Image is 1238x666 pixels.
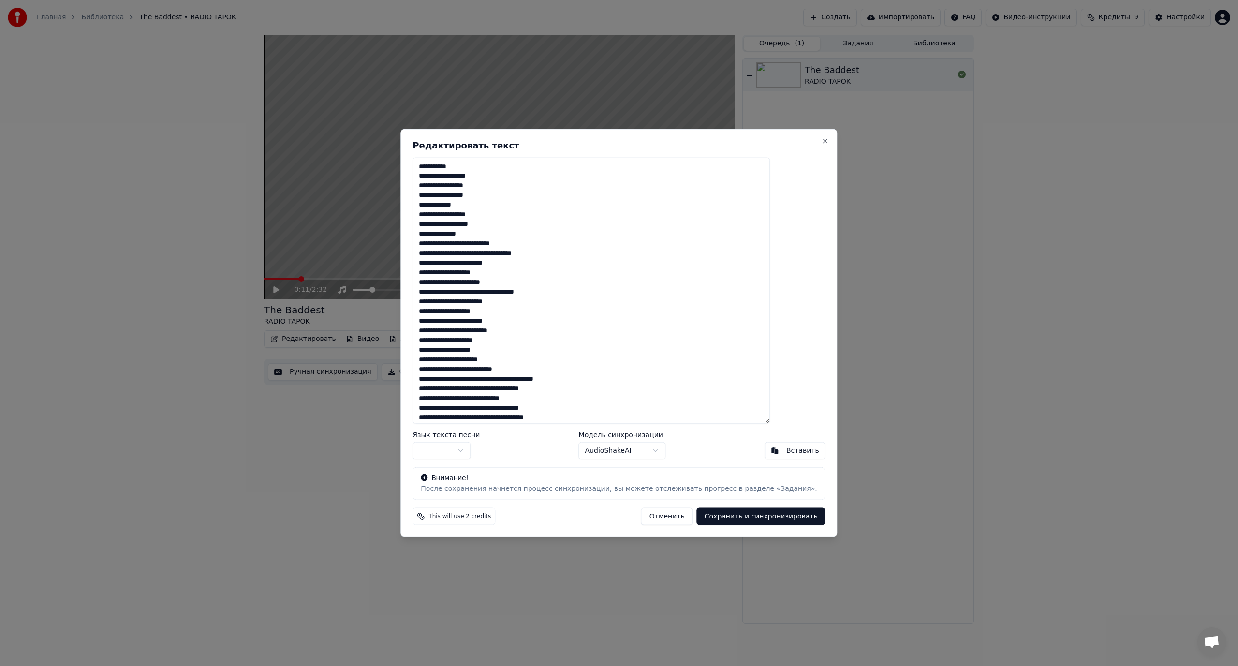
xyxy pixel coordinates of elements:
[413,431,480,438] label: Язык текста песни
[421,484,817,494] div: После сохранения начнется процесс синхронизации, вы можете отслеживать прогресс в разделе «Задания».
[421,474,817,483] div: Внимание!
[428,513,491,520] span: This will use 2 credits
[579,431,666,438] label: Модель синхронизации
[413,141,825,149] h2: Редактировать текст
[786,446,819,456] div: Вставить
[765,442,825,459] button: Вставить
[641,508,693,525] button: Отменить
[697,508,825,525] button: Сохранить и синхронизировать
